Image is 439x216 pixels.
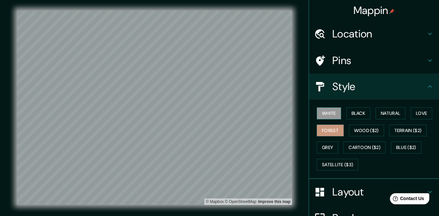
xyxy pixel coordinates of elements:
div: Location [309,21,439,47]
div: Style [309,74,439,100]
div: Pins [309,47,439,74]
h4: Location [332,27,426,40]
a: Mapbox [206,199,224,204]
button: Terrain ($2) [389,125,427,137]
button: Natural [376,107,406,119]
button: Black [346,107,371,119]
div: Layout [309,179,439,205]
button: Satellite ($3) [317,159,358,171]
button: Wood ($2) [349,125,384,137]
a: Map feedback [258,199,290,204]
h4: Mappin [353,4,395,17]
h4: Pins [332,54,426,67]
h4: Style [332,80,426,93]
button: Love [411,107,432,119]
button: Blue ($2) [391,142,421,154]
button: Grey [317,142,338,154]
canvas: Map [17,10,292,205]
button: Forest [317,125,344,137]
iframe: Help widget launcher [381,191,432,209]
h4: Layout [332,185,426,198]
button: White [317,107,341,119]
img: pin-icon.png [389,9,394,14]
a: OpenStreetMap [225,199,256,204]
button: Cartoon ($2) [343,142,386,154]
